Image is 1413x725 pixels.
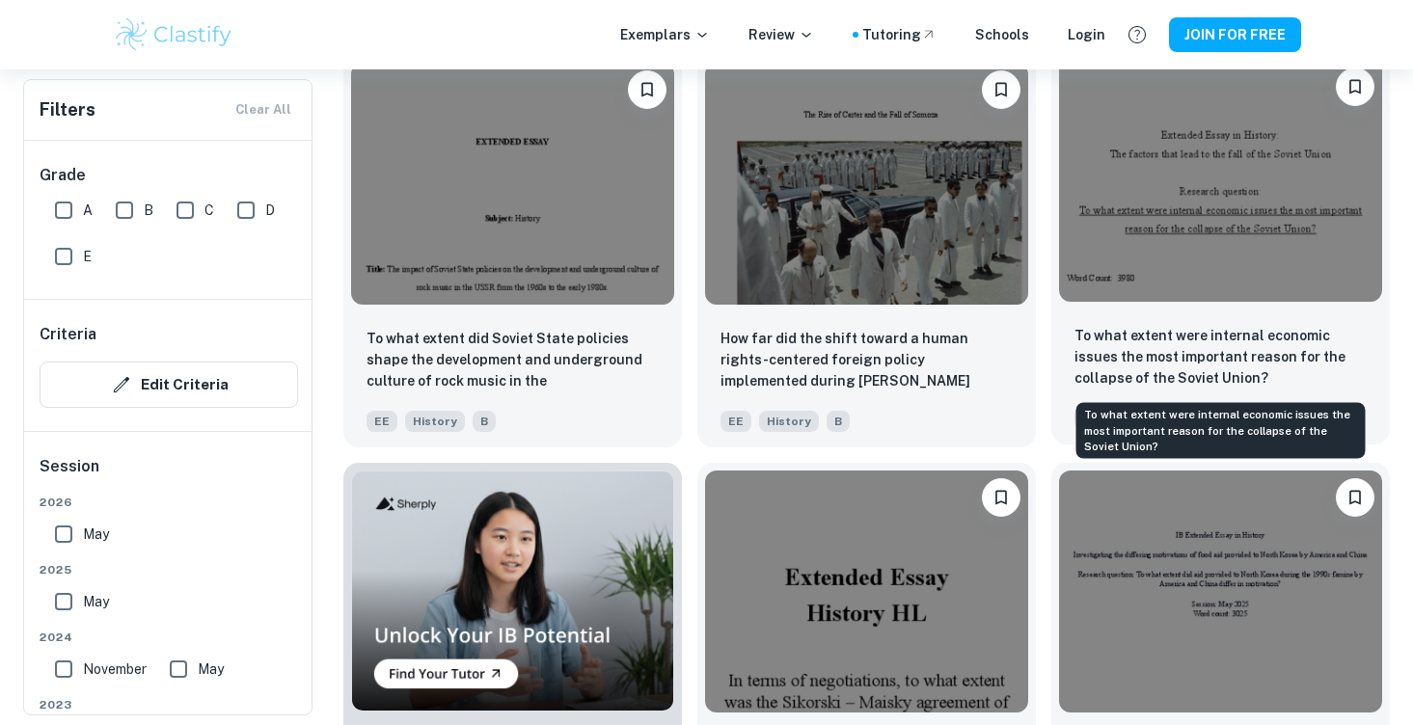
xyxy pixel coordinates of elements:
[1121,18,1154,51] button: Help and Feedback
[1059,470,1382,712] img: History EE example thumbnail: To what extent did aid provided to Nort
[1074,325,1367,389] p: To what extent were internal economic issues the most important reason for the collapse of the So...
[40,96,95,123] h6: Filters
[265,200,275,221] span: D
[40,164,298,187] h6: Grade
[720,328,1013,393] p: How far did the shift toward a human rights-centered foreign policy implemented during Jimmy Cart...
[204,200,214,221] span: C
[40,561,298,578] span: 2025
[367,411,397,432] span: EE
[720,411,751,432] span: EE
[473,411,496,432] span: B
[83,658,147,680] span: November
[1051,55,1390,447] a: Please log in to bookmark exemplarsTo what extent were internal economic issues the most importan...
[862,24,937,45] a: Tutoring
[1076,403,1366,459] div: To what extent were internal economic issues the most important reason for the collapse of the So...
[628,70,666,109] button: Please log in to bookmark exemplars
[982,478,1020,517] button: Please log in to bookmark exemplars
[1059,60,1382,302] img: History EE example thumbnail: To what extent were internal economic is
[1068,24,1105,45] a: Login
[113,15,235,54] img: Clastify logo
[620,24,710,45] p: Exemplars
[198,658,224,680] span: May
[975,24,1029,45] a: Schools
[40,494,298,511] span: 2026
[343,55,682,447] a: Please log in to bookmark exemplarsTo what extent did Soviet State policies shape the development...
[405,411,465,432] span: History
[40,323,96,346] h6: Criteria
[83,524,109,545] span: May
[40,455,298,494] h6: Session
[83,591,109,612] span: May
[367,328,659,393] p: To what extent did Soviet State policies shape the development and underground culture of rock mu...
[1336,478,1374,517] button: Please log in to bookmark exemplars
[697,55,1036,447] a: Please log in to bookmark exemplarsHow far did the shift toward a human rights-centered foreign p...
[144,200,153,221] span: B
[827,411,850,432] span: B
[1169,17,1301,52] button: JOIN FOR FREE
[40,696,298,713] span: 2023
[351,63,674,305] img: History EE example thumbnail: To what extent did Soviet State policies
[705,63,1028,305] img: History EE example thumbnail: How far did the shift toward a human rig
[982,70,1020,109] button: Please log in to bookmark exemplars
[83,246,92,267] span: E
[759,411,819,432] span: History
[748,24,814,45] p: Review
[40,362,298,408] button: Edit Criteria
[705,470,1028,712] img: History EE example thumbnail: In terms of negotiations, to what extent
[83,200,93,221] span: A
[1336,67,1374,106] button: Please log in to bookmark exemplars
[351,470,674,711] img: Thumbnail
[40,629,298,646] span: 2024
